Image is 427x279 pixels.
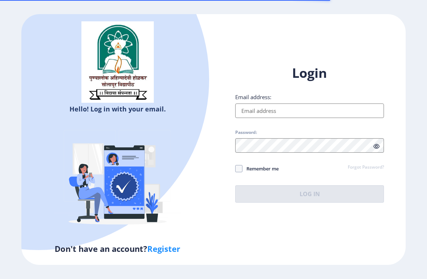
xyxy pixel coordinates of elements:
[27,243,208,254] h5: Don't have an account?
[235,130,257,135] label: Password:
[235,103,384,118] input: Email address
[81,21,154,103] img: sulogo.png
[235,185,384,203] button: Log In
[147,243,180,254] a: Register
[235,93,271,101] label: Email address:
[242,164,279,173] span: Remember me
[235,64,384,82] h1: Login
[348,164,384,171] a: Forgot Password?
[54,116,181,243] img: Verified-rafiki.svg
